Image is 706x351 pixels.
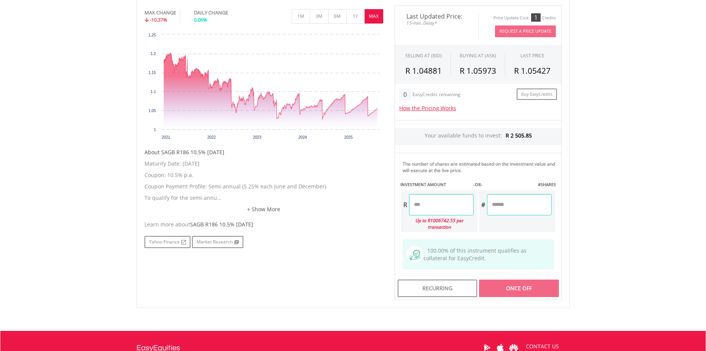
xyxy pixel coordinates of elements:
[194,16,207,23] span: 0.06%
[520,52,544,59] div: LAST PRICE
[144,149,383,156] h5: About SAGB R186 10.5% [DATE]
[144,9,176,16] div: MAX CHANGE
[542,15,556,21] div: Credits
[405,52,442,59] div: SELLING AT (BID)
[144,206,383,213] a: + Show More
[405,65,442,76] span: R 1.04881
[144,171,383,179] p: Coupon: 10.5% p.a.
[346,9,365,24] button: 1Y
[473,182,482,188] label: -OR-
[410,250,420,260] img: collateral-qualifying-green.svg
[292,9,310,24] button: 1M
[538,182,556,188] label: #SHARES
[194,9,254,16] div: DAILY CHANGE
[531,13,541,22] div: 1
[192,236,243,248] a: Market Research
[395,128,562,145] div: Your available funds to invest:
[151,90,156,94] text: 1.1
[412,92,460,98] div: EasyCredits remaining
[207,135,216,139] text: 2022
[148,109,156,113] text: 1.05
[401,215,474,232] div: Up to R1006742.55 per transaction
[401,13,473,19] span: Last Updated Price:
[162,135,170,139] text: 2021
[400,182,446,188] label: INVESTMENT AMOUNT
[424,247,527,262] span: 100.00% of this instrument qualifies as collateral for EasyCredit.
[310,9,328,24] button: 3M
[190,221,253,228] span: SAGB R186 10.5% [DATE]
[506,132,532,139] span: R 2 505.85
[328,9,347,24] button: 6M
[144,194,383,202] p: To qualify for the semi-annu...
[298,135,307,139] text: 2024
[398,280,477,297] div: Recurring
[144,160,383,168] p: Maturity Date: [DATE]
[460,52,496,59] span: BUYING AT (ASK)
[148,33,156,37] text: 1.25
[401,194,409,215] div: R
[514,65,551,76] span: R 1.05427
[517,89,557,100] a: Buy EasyCredits
[344,135,353,139] text: 2025
[144,183,383,190] p: Coupon Payment Profile: Semi-annual (5.25% each June and December)
[144,31,383,145] svg: Interactive chart
[148,71,156,75] text: 1.15
[399,104,456,112] a: How the Pricing Works
[154,128,156,132] text: 1
[479,280,558,297] div: Once Off
[460,65,496,76] span: R 1.05973
[495,25,556,37] button: Request A Price Update
[253,135,262,139] text: 2023
[493,15,530,21] div: Price Update Cost:
[365,9,383,24] button: MAX
[144,31,383,145] div: Chart. Highcharts interactive chart.
[144,236,190,248] a: Yahoo Finance
[399,89,411,101] div: 0
[401,19,473,27] span: 15-min. Delay*
[144,221,383,228] div: Learn more about
[151,52,156,56] text: 1.2
[403,161,558,174] div: The number of shares are estimated based on the investment value and will execute at the live price.
[150,16,167,23] span: -10.37%
[479,194,487,215] div: #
